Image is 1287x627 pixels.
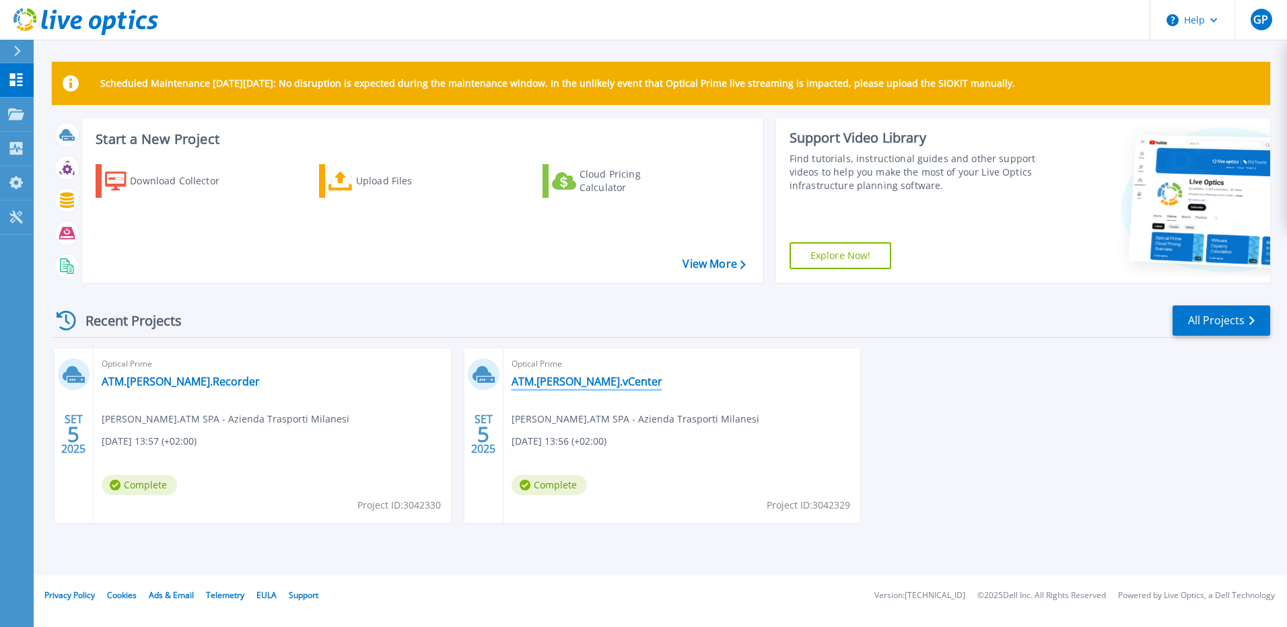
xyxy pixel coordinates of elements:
[512,475,587,495] span: Complete
[1253,14,1268,25] span: GP
[357,498,441,513] span: Project ID: 3042330
[790,152,1041,192] div: Find tutorials, instructional guides and other support videos to help you make the most of your L...
[977,591,1106,600] li: © 2025 Dell Inc. All Rights Reserved
[102,412,349,427] span: [PERSON_NAME] , ATM SPA - Azienda Trasporti Milanesi
[512,434,606,449] span: [DATE] 13:56 (+02:00)
[100,78,1015,89] p: Scheduled Maintenance [DATE][DATE]: No disruption is expected during the maintenance window. In t...
[102,434,197,449] span: [DATE] 13:57 (+02:00)
[356,168,464,194] div: Upload Files
[580,168,687,194] div: Cloud Pricing Calculator
[790,129,1041,147] div: Support Video Library
[790,242,892,269] a: Explore Now!
[102,475,177,495] span: Complete
[102,357,443,371] span: Optical Prime
[874,591,965,600] li: Version: [TECHNICAL_ID]
[102,375,260,388] a: ATM.[PERSON_NAME].Recorder
[683,258,745,270] a: View More
[512,375,662,388] a: ATM.[PERSON_NAME].vCenter
[1173,305,1270,336] a: All Projects
[96,164,246,198] a: Download Collector
[130,168,238,194] div: Download Collector
[477,429,489,440] span: 5
[67,429,79,440] span: 5
[256,589,277,601] a: EULA
[206,589,244,601] a: Telemetry
[289,589,318,601] a: Support
[767,498,850,513] span: Project ID: 3042329
[44,589,95,601] a: Privacy Policy
[1118,591,1275,600] li: Powered by Live Optics, a Dell Technology
[319,164,469,198] a: Upload Files
[52,304,200,337] div: Recent Projects
[107,589,137,601] a: Cookies
[512,412,759,427] span: [PERSON_NAME] , ATM SPA - Azienda Trasporti Milanesi
[471,410,496,459] div: SET 2025
[61,410,86,459] div: SET 2025
[543,164,693,198] a: Cloud Pricing Calculator
[96,132,745,147] h3: Start a New Project
[512,357,853,371] span: Optical Prime
[149,589,194,601] a: Ads & Email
